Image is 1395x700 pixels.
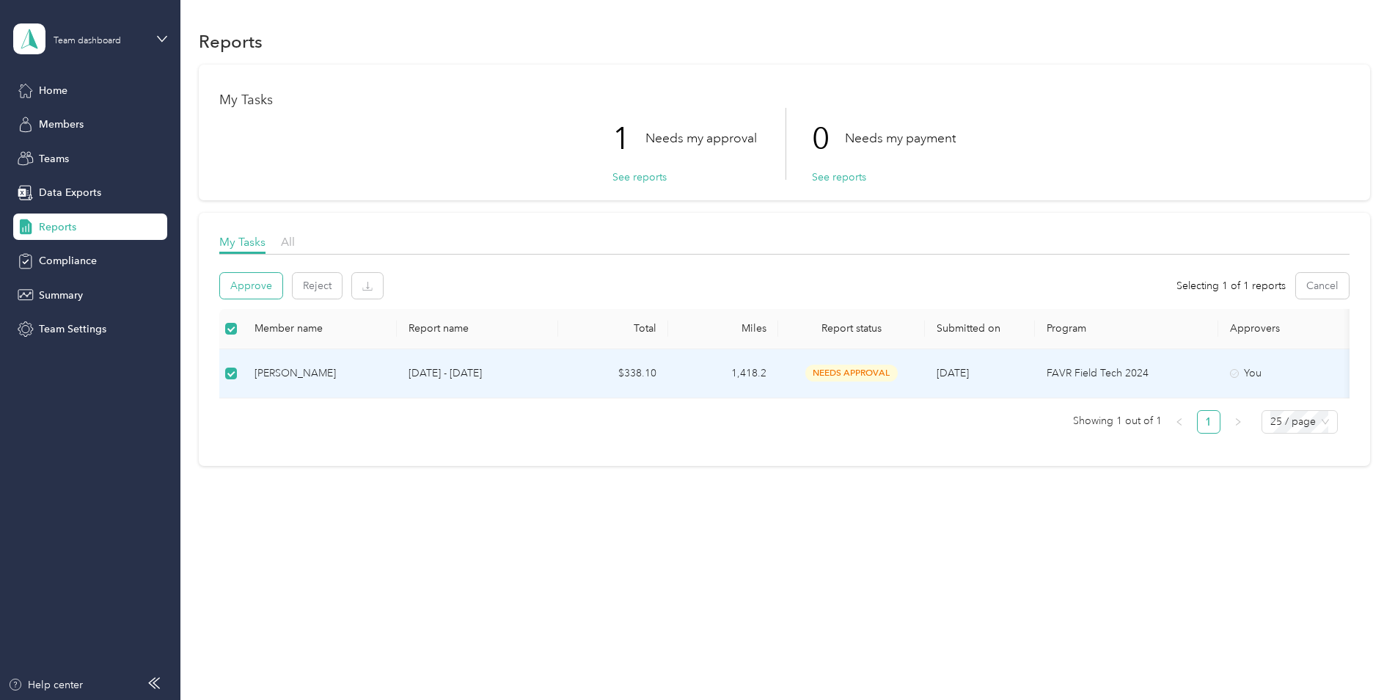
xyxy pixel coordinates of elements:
[1218,309,1365,349] th: Approvers
[790,322,913,335] span: Report status
[645,129,757,147] p: Needs my approval
[39,219,76,235] span: Reports
[812,169,866,185] button: See reports
[805,365,898,382] span: needs approval
[1270,411,1329,433] span: 25 / page
[243,309,397,349] th: Member name
[1234,418,1242,426] span: right
[1168,410,1191,434] button: left
[219,92,1350,108] h1: My Tasks
[1296,273,1349,299] button: Cancel
[39,321,106,337] span: Team Settings
[39,83,67,98] span: Home
[281,235,295,249] span: All
[1226,410,1250,434] button: right
[1047,365,1207,382] p: FAVR Field Tech 2024
[680,322,766,335] div: Miles
[1230,365,1353,382] div: You
[1035,349,1218,398] td: FAVR Field Tech 2024
[8,677,83,693] button: Help center
[1073,410,1162,432] span: Showing 1 out of 1
[220,273,282,299] button: Approve
[199,34,263,49] h1: Reports
[39,288,83,303] span: Summary
[255,322,385,335] div: Member name
[668,349,778,398] td: 1,418.2
[1035,309,1218,349] th: Program
[812,108,845,169] p: 0
[397,309,558,349] th: Report name
[1198,411,1220,433] a: 1
[39,253,97,269] span: Compliance
[1197,410,1220,434] li: 1
[937,367,969,379] span: [DATE]
[845,129,956,147] p: Needs my payment
[39,151,69,167] span: Teams
[1168,410,1191,434] li: Previous Page
[255,365,385,382] div: [PERSON_NAME]
[925,309,1035,349] th: Submitted on
[558,349,668,398] td: $338.10
[1262,410,1338,434] div: Page Size
[1176,278,1286,294] span: Selecting 1 of 1 reports
[39,185,101,200] span: Data Exports
[1175,418,1184,426] span: left
[570,322,656,335] div: Total
[39,117,84,132] span: Members
[612,169,667,185] button: See reports
[219,235,266,249] span: My Tasks
[54,37,121,45] div: Team dashboard
[1313,618,1395,700] iframe: Everlance-gr Chat Button Frame
[1226,410,1250,434] li: Next Page
[293,273,342,299] button: Reject
[612,108,645,169] p: 1
[409,365,546,382] p: [DATE] - [DATE]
